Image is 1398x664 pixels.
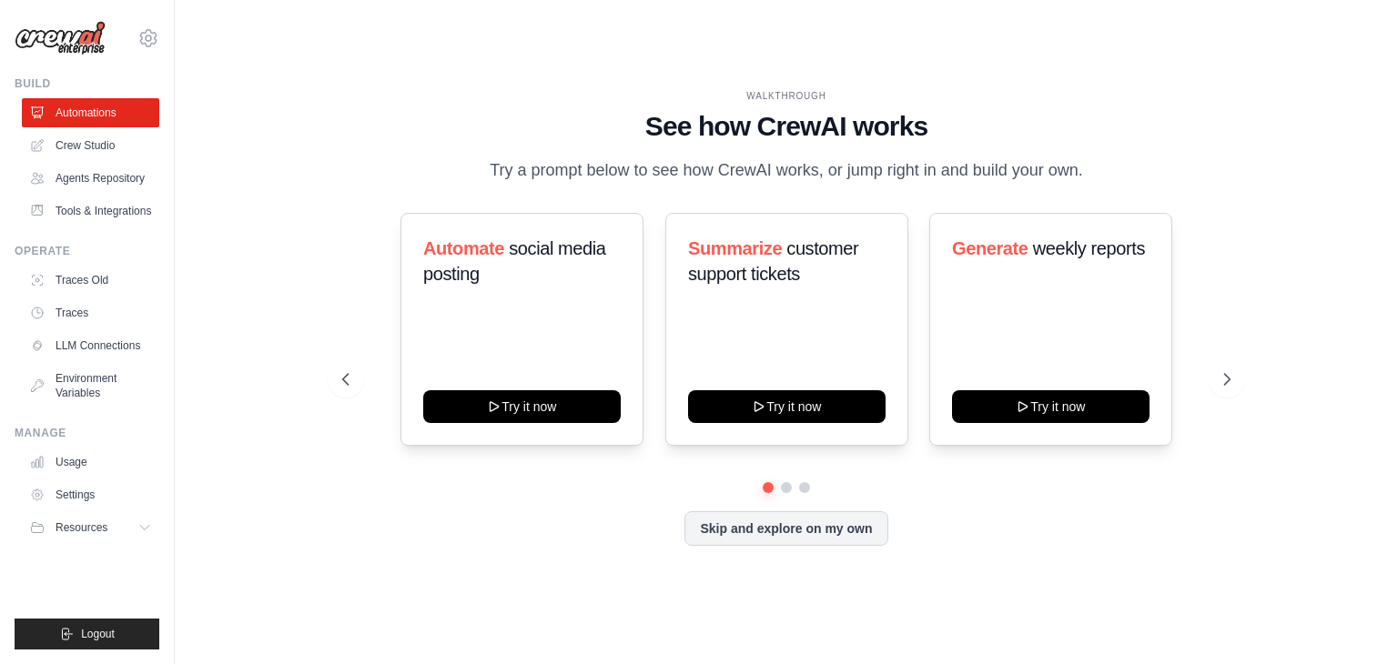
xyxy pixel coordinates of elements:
a: Tools & Integrations [22,196,159,226]
a: Usage [22,448,159,477]
span: weekly reports [1033,238,1145,258]
p: Try a prompt below to see how CrewAI works, or jump right in and build your own. [481,157,1092,184]
button: Resources [22,513,159,542]
span: Summarize [688,238,782,258]
span: Automate [423,238,504,258]
button: Logout [15,619,159,649]
a: LLM Connections [22,331,159,360]
button: Try it now [952,390,1150,423]
a: Crew Studio [22,131,159,160]
a: Environment Variables [22,364,159,407]
button: Try it now [688,390,886,423]
a: Agents Repository [22,164,159,193]
h1: See how CrewAI works [342,110,1231,143]
button: Skip and explore on my own [684,511,887,546]
button: Try it now [423,390,621,423]
div: Build [15,76,159,91]
div: WALKTHROUGH [342,89,1231,103]
iframe: Chat Widget [1307,577,1398,664]
div: Operate [15,244,159,258]
img: Logo [15,21,106,55]
a: Traces [22,298,159,327]
div: Manage [15,426,159,440]
span: social media posting [423,238,606,284]
span: Resources [56,520,107,535]
span: Logout [81,627,115,641]
span: Generate [952,238,1028,258]
a: Automations [22,98,159,127]
a: Settings [22,480,159,509]
a: Traces Old [22,266,159,295]
span: customer support tickets [688,238,858,284]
